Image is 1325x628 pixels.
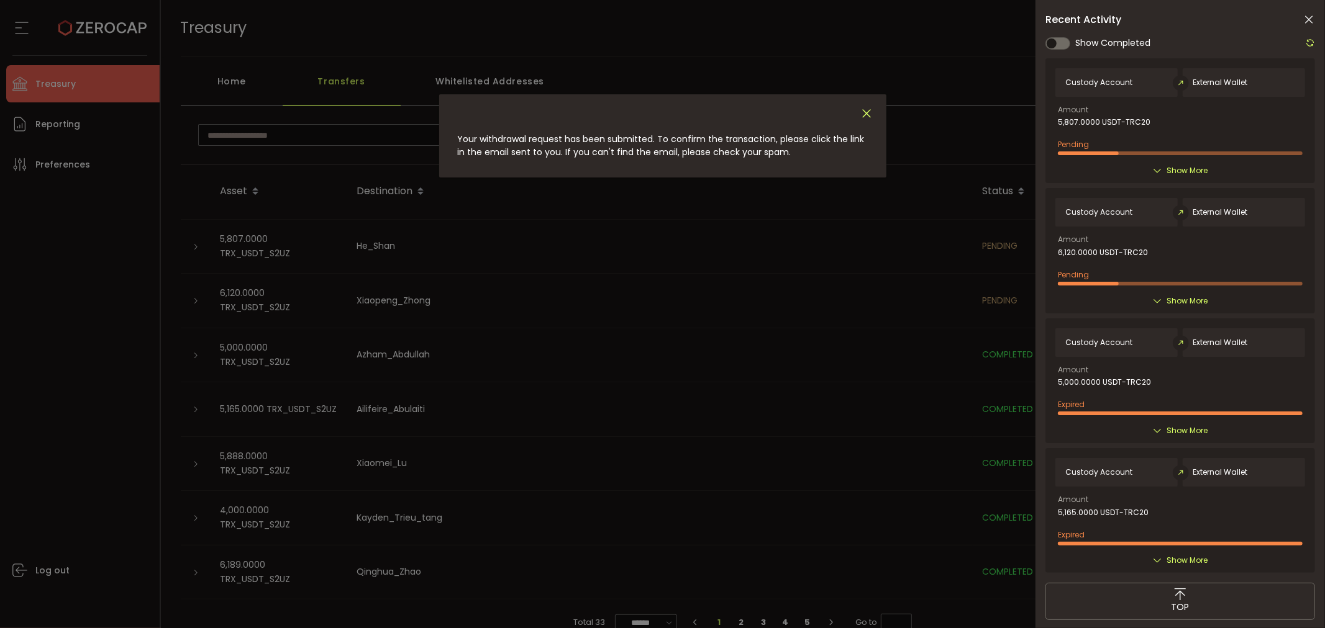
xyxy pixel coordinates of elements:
[1167,424,1208,437] span: Show More
[1058,366,1088,374] span: Amount
[1193,208,1247,217] span: External Wallet
[1058,378,1151,387] span: 5,000.0000 USDT-TRC20
[439,94,886,177] div: dialog
[1167,295,1208,307] span: Show More
[1058,496,1088,503] span: Amount
[1058,106,1088,114] span: Amount
[1193,338,1247,347] span: External Wallet
[1058,529,1085,540] span: Expired
[1193,78,1247,87] span: External Wallet
[1065,78,1132,87] span: Custody Account
[1075,37,1150,50] span: Show Completed
[860,107,874,121] button: Close
[1065,338,1132,347] span: Custody Account
[1065,208,1132,217] span: Custody Account
[1058,399,1085,410] span: Expired
[1058,236,1088,243] span: Amount
[1167,164,1208,177] span: Show More
[1058,508,1149,517] span: 5,165.0000 USDT-TRC20
[458,133,865,158] span: Your withdrawal request has been submitted. To confirm the transaction, please click the link in ...
[1058,269,1089,280] span: Pending
[1058,118,1150,127] span: 5,807.0000 USDT-TRC20
[1065,468,1132,477] span: Custody Account
[1058,248,1148,257] span: 6,120.0000 USDT-TRC20
[1167,554,1208,567] span: Show More
[1058,139,1089,150] span: Pending
[1171,601,1189,614] span: TOP
[1193,468,1247,477] span: External Wallet
[1045,15,1121,25] span: Recent Activity
[1263,568,1325,628] iframe: Chat Widget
